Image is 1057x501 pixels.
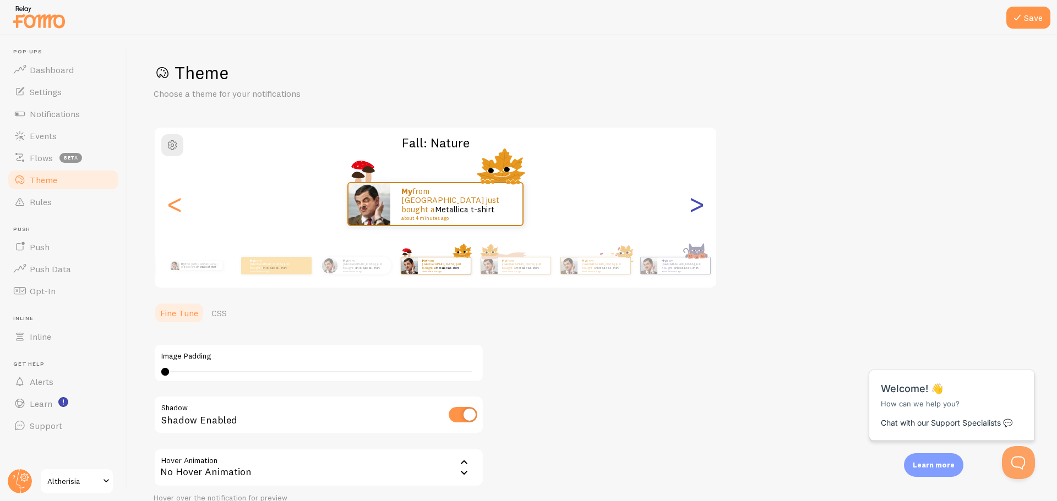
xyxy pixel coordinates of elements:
[30,420,62,431] span: Support
[640,257,657,274] img: Fomo
[154,395,484,436] div: Shadow Enabled
[30,263,71,274] span: Push Data
[7,415,120,437] a: Support
[30,398,52,409] span: Learn
[30,108,80,119] span: Notifications
[154,87,418,100] p: Choose a theme for your notifications
[30,86,62,97] span: Settings
[7,236,120,258] a: Push
[435,266,459,270] a: Metallica t-shirt
[13,315,120,322] span: Inline
[7,125,120,147] a: Events
[356,266,380,270] a: Metallica t-shirt
[401,216,508,221] small: about 4 minutes ago
[913,460,955,470] p: Learn more
[343,258,387,272] p: from [GEOGRAPHIC_DATA] just bought a
[7,371,120,393] a: Alerts
[263,266,287,270] a: Metallica t-shirt
[348,183,390,225] img: Fomo
[30,241,50,252] span: Push
[343,258,347,263] strong: My
[515,266,539,270] a: Metallica t-shirt
[30,196,52,207] span: Rules
[595,266,619,270] a: Metallica t-shirt
[7,393,120,415] a: Learn
[662,258,666,263] strong: My
[322,257,337,273] img: Fomo
[30,130,57,141] span: Events
[662,270,705,272] small: about 4 minutes ago
[1002,446,1035,479] iframe: Help Scout Beacon - Open
[30,285,56,296] span: Opt-In
[7,258,120,280] a: Push Data
[168,164,181,244] div: Previous slide
[30,174,57,185] span: Theme
[7,103,120,125] a: Notifications
[502,270,545,272] small: about 4 minutes ago
[154,448,484,487] div: No Hover Animation
[401,186,412,196] strong: My
[250,270,293,272] small: about 4 minutes ago
[422,270,465,272] small: about 4 minutes ago
[675,266,699,270] a: Metallica t-shirt
[904,453,963,477] div: Learn more
[7,191,120,213] a: Rules
[343,270,386,272] small: about 4 minutes ago
[12,3,67,31] img: fomo-relay-logo-orange.svg
[30,152,53,163] span: Flows
[170,261,179,270] img: Fomo
[422,258,466,272] p: from [GEOGRAPHIC_DATA] just bought a
[401,257,417,274] img: Fomo
[181,262,185,266] strong: My
[502,258,506,263] strong: My
[250,258,254,263] strong: My
[155,134,716,151] h2: Fall: Nature
[30,331,51,342] span: Inline
[481,257,497,274] img: Fomo
[582,258,626,272] p: from [GEOGRAPHIC_DATA] just bought a
[154,302,205,324] a: Fine Tune
[690,164,703,244] div: Next slide
[401,187,511,221] p: from [GEOGRAPHIC_DATA] just bought a
[560,257,577,274] img: Fomo
[864,343,1041,446] iframe: Help Scout Beacon - Messages and Notifications
[13,226,120,233] span: Push
[59,153,82,163] span: beta
[422,258,427,263] strong: My
[30,376,53,387] span: Alerts
[13,361,120,368] span: Get Help
[435,204,494,214] a: Metallica t-shirt
[40,468,114,494] a: Altherisia
[154,62,1031,84] h1: Theme
[7,81,120,103] a: Settings
[662,258,706,272] p: from [GEOGRAPHIC_DATA] just bought a
[7,280,120,302] a: Opt-In
[7,169,120,191] a: Theme
[181,261,218,270] p: from [GEOGRAPHIC_DATA] just bought a
[47,475,100,488] span: Altherisia
[58,397,68,407] svg: <p>Watch New Feature Tutorials!</p>
[197,265,216,268] a: Metallica t-shirt
[7,147,120,169] a: Flows beta
[161,351,476,361] label: Image Padding
[7,326,120,348] a: Inline
[582,270,625,272] small: about 4 minutes ago
[13,48,120,56] span: Pop-ups
[250,258,294,272] p: from [GEOGRAPHIC_DATA] just bought a
[7,59,120,81] a: Dashboard
[502,258,546,272] p: from [GEOGRAPHIC_DATA] just bought a
[30,64,74,75] span: Dashboard
[582,258,586,263] strong: My
[205,302,233,324] a: CSS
